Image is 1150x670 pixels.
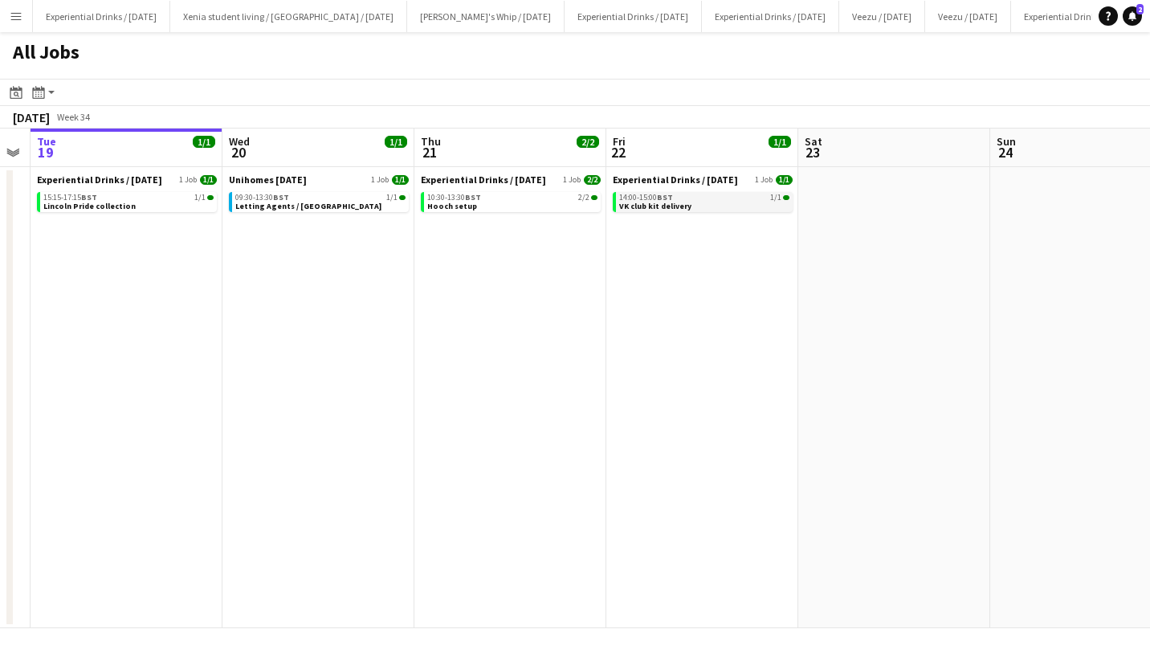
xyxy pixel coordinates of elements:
div: [DATE] [13,109,50,125]
span: Tue [37,134,56,149]
div: 1 Job [769,149,790,161]
span: Week 34 [53,111,93,123]
span: 24 [994,143,1016,161]
span: 1 Job [179,175,197,185]
span: Lincoln Pride collection [43,201,136,211]
a: 15:15-17:15BST1/1Lincoln Pride collection [43,192,214,210]
button: Veezu / [DATE] [925,1,1011,32]
span: 1/1 [399,195,406,200]
a: 2 [1123,6,1142,26]
span: 09:30-13:30 [235,194,289,202]
span: Thu [421,134,441,149]
span: 21 [418,143,441,161]
div: Experiential Drinks / [DATE]1 Job2/210:30-13:30BST2/2Hooch setup [421,174,601,215]
span: 1/1 [783,195,789,200]
span: 19 [35,143,56,161]
span: Fri [613,134,626,149]
button: Experiential Drinks / [DATE] [1011,1,1148,32]
button: Veezu / [DATE] [839,1,925,32]
span: 1/1 [207,195,214,200]
span: 1/1 [194,194,206,202]
span: BST [657,192,673,202]
span: Experiential Drinks / August 25 [37,174,162,186]
span: 1/1 [776,175,793,185]
a: 09:30-13:30BST1/1Letting Agents / [GEOGRAPHIC_DATA] [235,192,406,210]
span: 1 Job [371,175,389,185]
button: Experiential Drinks / [DATE] [702,1,839,32]
div: Unihomes [DATE]1 Job1/109:30-13:30BST1/1Letting Agents / [GEOGRAPHIC_DATA] [229,174,409,215]
span: 1/1 [770,194,781,202]
div: 1 Job [385,149,406,161]
span: Experiential Drinks / August 25 [613,174,738,186]
span: 1/1 [385,136,407,148]
span: 15:15-17:15 [43,194,97,202]
div: 1 Job [577,149,598,161]
button: Experiential Drinks / [DATE] [33,1,170,32]
span: 2/2 [577,136,599,148]
span: 1/1 [769,136,791,148]
a: Experiential Drinks / [DATE]1 Job1/1 [37,174,217,186]
span: Sat [805,134,822,149]
span: Experiential Drinks / August 25 [421,174,546,186]
span: 22 [610,143,626,161]
span: BST [465,192,481,202]
span: 2/2 [584,175,601,185]
div: Experiential Drinks / [DATE]1 Job1/115:15-17:15BST1/1Lincoln Pride collection [37,174,217,215]
span: Sun [997,134,1016,149]
a: Experiential Drinks / [DATE]1 Job1/1 [613,174,793,186]
span: 1 Job [563,175,581,185]
span: 2/2 [591,195,597,200]
span: 20 [226,143,250,161]
a: Unihomes [DATE]1 Job1/1 [229,174,409,186]
a: 14:00-15:00BST1/1VK club kit delivery [619,192,789,210]
span: 10:30-13:30 [427,194,481,202]
button: Xenia student living / [GEOGRAPHIC_DATA] / [DATE] [170,1,407,32]
a: Experiential Drinks / [DATE]1 Job2/2 [421,174,601,186]
span: 1 Job [755,175,773,185]
span: VK club kit delivery [619,201,691,211]
div: 1 Job [194,149,214,161]
button: Experiential Drinks / [DATE] [565,1,702,32]
span: Wed [229,134,250,149]
span: 1/1 [392,175,409,185]
span: Unihomes Aug 2025 [229,174,307,186]
button: [PERSON_NAME]'s Whip / [DATE] [407,1,565,32]
div: Experiential Drinks / [DATE]1 Job1/114:00-15:00BST1/1VK club kit delivery [613,174,793,215]
span: BST [81,192,97,202]
span: 14:00-15:00 [619,194,673,202]
a: 10:30-13:30BST2/2Hooch setup [427,192,597,210]
span: 2 [1136,4,1144,14]
span: 1/1 [200,175,217,185]
span: 2/2 [578,194,589,202]
span: 1/1 [193,136,215,148]
span: 1/1 [386,194,398,202]
span: BST [273,192,289,202]
span: Letting Agents / Nottingham [235,201,381,211]
span: 23 [802,143,822,161]
span: Hooch setup [427,201,477,211]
